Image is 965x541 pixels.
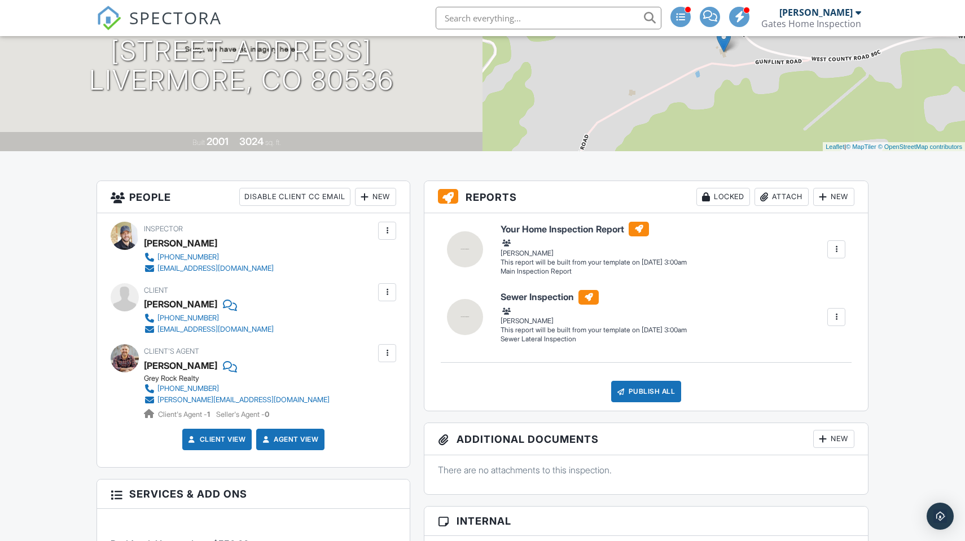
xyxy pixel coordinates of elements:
a: © MapTiler [846,143,876,150]
div: New [813,188,854,206]
div: [PHONE_NUMBER] [157,253,219,262]
a: [PHONE_NUMBER] [144,383,330,394]
div: Sewer Lateral Inspection [501,335,687,344]
div: New [355,188,396,206]
div: This report will be built from your template on [DATE] 3:00am [501,258,687,267]
div: [PERSON_NAME][EMAIL_ADDRESS][DOMAIN_NAME] [157,395,330,404]
div: [PERSON_NAME] [501,305,687,326]
h6: Your Home Inspection Report [501,222,687,236]
span: Inspector [144,225,183,233]
div: Grey Rock Realty [144,374,339,383]
a: SPECTORA [97,15,222,39]
p: There are no attachments to this inspection. [438,464,854,476]
h1: [STREET_ADDRESS] Livermore, CO 80536 [89,36,394,96]
div: [PHONE_NUMBER] [157,384,219,393]
a: [EMAIL_ADDRESS][DOMAIN_NAME] [144,263,274,274]
span: sq. ft. [265,138,281,147]
a: [EMAIL_ADDRESS][DOMAIN_NAME] [144,324,274,335]
div: [PERSON_NAME] [144,235,217,252]
div: 3024 [239,135,264,147]
strong: 0 [265,410,269,419]
h3: Reports [424,181,868,213]
a: [PERSON_NAME][EMAIL_ADDRESS][DOMAIN_NAME] [144,394,330,406]
a: [PHONE_NUMBER] [144,252,274,263]
div: Locked [696,188,750,206]
input: Search everything... [436,7,661,29]
a: Leaflet [826,143,844,150]
div: [PERSON_NAME] [144,296,217,313]
span: Seller's Agent - [216,410,269,419]
span: Client's Agent - [158,410,212,419]
div: [EMAIL_ADDRESS][DOMAIN_NAME] [157,325,274,334]
div: This report will be built from your template on [DATE] 3:00am [501,326,687,335]
a: Agent View [260,434,318,445]
span: Client's Agent [144,347,199,355]
div: Open Intercom Messenger [927,503,954,530]
div: Main Inspection Report [501,267,687,276]
div: New [813,430,854,448]
span: Client [144,286,168,294]
img: The Best Home Inspection Software - Spectora [97,6,121,30]
div: [EMAIL_ADDRESS][DOMAIN_NAME] [157,264,274,273]
h3: Internal [424,507,868,536]
div: Gates Home Inspection [761,18,861,29]
div: Publish All [611,381,682,402]
h6: Sewer Inspection [501,290,687,305]
div: [PERSON_NAME] [779,7,853,18]
span: SPECTORA [129,6,222,29]
strong: 1 [207,410,210,419]
h3: People [97,181,410,213]
a: [PERSON_NAME] [144,357,217,374]
div: Disable Client CC Email [239,188,350,206]
a: [PHONE_NUMBER] [144,313,274,324]
a: Client View [186,434,246,445]
div: [PERSON_NAME] [501,237,687,258]
h3: Services & Add ons [97,480,410,509]
div: Attach [755,188,809,206]
span: Built [192,138,205,147]
a: © OpenStreetMap contributors [878,143,962,150]
h3: Additional Documents [424,423,868,455]
div: [PHONE_NUMBER] [157,314,219,323]
div: 2001 [207,135,229,147]
div: | [823,142,965,152]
